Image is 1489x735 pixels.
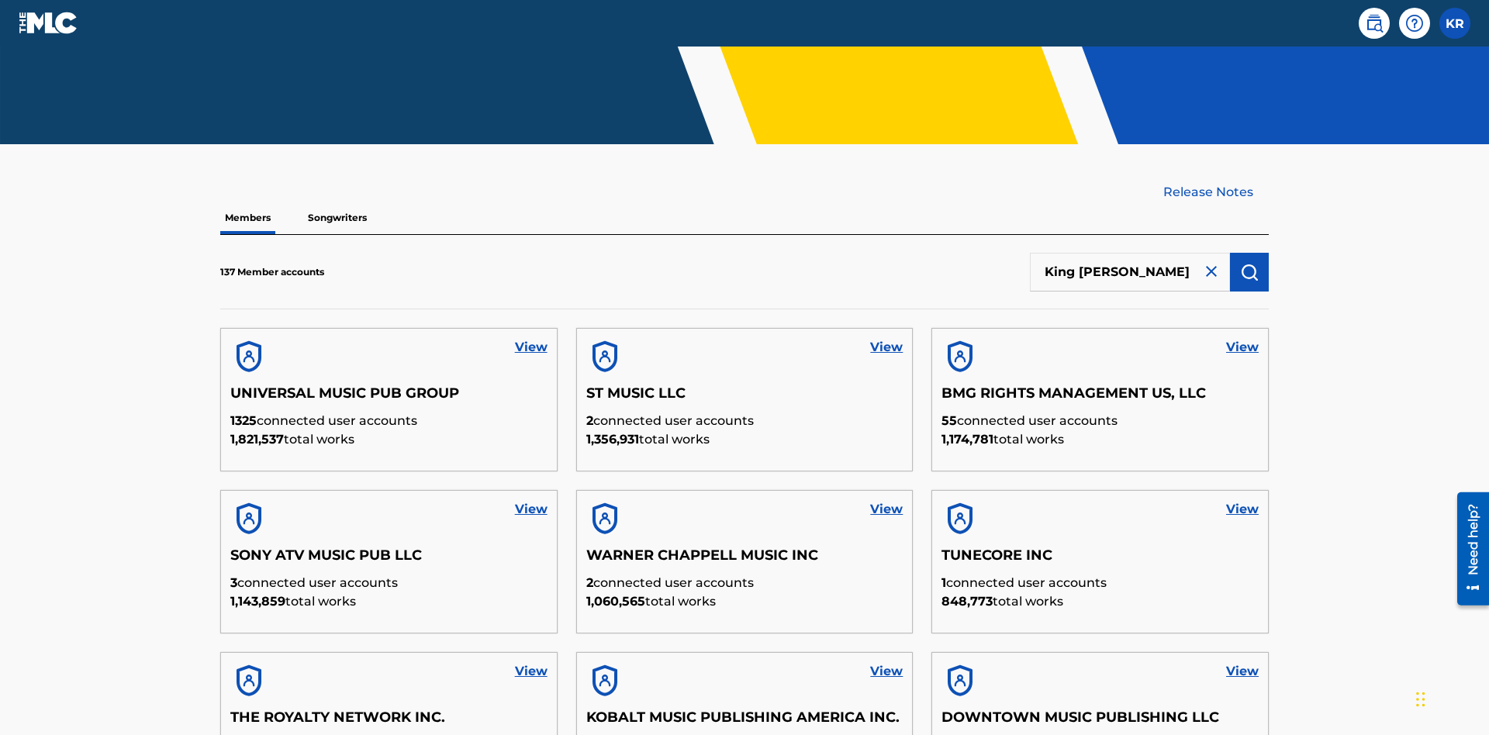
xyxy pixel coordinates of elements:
p: Songwriters [303,202,371,234]
img: account [941,662,979,699]
p: total works [230,430,548,449]
iframe: Resource Center [1446,486,1489,613]
span: 848,773 [941,594,993,609]
h5: ST MUSIC LLC [586,385,903,412]
img: account [230,338,268,375]
a: View [870,662,903,681]
a: View [515,500,548,519]
img: search [1365,14,1384,33]
a: View [1226,662,1259,681]
img: account [586,662,624,699]
p: total works [941,430,1259,449]
iframe: Chat Widget [1411,661,1489,735]
span: 2 [586,413,593,428]
p: 137 Member accounts [220,265,324,279]
a: Release Notes [1163,183,1269,202]
div: User Menu [1439,8,1470,39]
p: connected user accounts [941,574,1259,592]
h5: BMG RIGHTS MANAGEMENT US, LLC [941,385,1259,412]
img: account [230,500,268,537]
img: account [586,338,624,375]
a: View [515,662,548,681]
img: account [230,662,268,699]
p: Members [220,202,275,234]
p: connected user accounts [230,574,548,592]
span: 2 [586,575,593,590]
span: 1,174,781 [941,432,993,447]
span: 55 [941,413,957,428]
p: total works [586,592,903,611]
span: 1,060,565 [586,594,645,609]
span: 1 [941,575,946,590]
a: View [870,500,903,519]
span: 3 [230,575,237,590]
img: account [941,500,979,537]
a: Public Search [1359,8,1390,39]
span: 1,143,859 [230,594,285,609]
img: account [941,338,979,375]
p: total works [230,592,548,611]
h5: UNIVERSAL MUSIC PUB GROUP [230,385,548,412]
a: View [1226,500,1259,519]
p: total works [941,592,1259,611]
p: total works [586,430,903,449]
p: connected user accounts [941,412,1259,430]
h5: SONY ATV MUSIC PUB LLC [230,547,548,574]
p: connected user accounts [230,412,548,430]
a: View [1226,338,1259,357]
span: 1,356,931 [586,432,639,447]
img: close [1202,262,1221,281]
p: connected user accounts [586,574,903,592]
img: account [586,500,624,537]
h5: TUNECORE INC [941,547,1259,574]
input: Search Members [1030,253,1230,292]
p: connected user accounts [586,412,903,430]
a: View [870,338,903,357]
span: 1,821,537 [230,432,284,447]
a: View [515,338,548,357]
div: Help [1399,8,1430,39]
span: 1325 [230,413,257,428]
img: help [1405,14,1424,33]
img: Search Works [1240,263,1259,281]
h5: WARNER CHAPPELL MUSIC INC [586,547,903,574]
img: MLC Logo [19,12,78,34]
div: Drag [1416,676,1425,723]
